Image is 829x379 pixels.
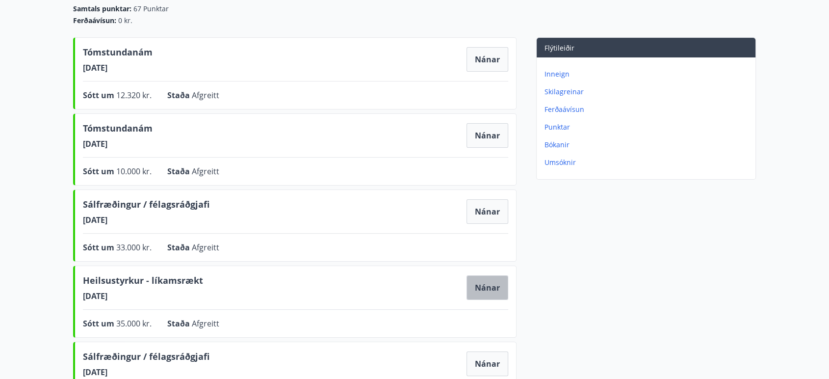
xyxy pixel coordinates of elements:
button: Nánar [466,275,508,300]
span: [DATE] [83,62,153,73]
span: Staða [167,242,192,253]
p: Ferðaávísun [544,105,751,114]
p: Skilagreinar [544,87,751,97]
span: Ferðaávísun : [73,16,116,26]
span: Tómstundanám [83,46,153,62]
span: Sálfræðingur / félagsráðgjafi [83,198,209,215]
span: Afgreitt [192,166,219,177]
span: 10.000 kr. [116,166,152,177]
button: Nánar [466,352,508,376]
span: Flýtileiðir [544,43,574,53]
span: Staða [167,90,192,101]
p: Inneign [544,69,751,79]
button: Nánar [466,47,508,72]
p: Umsóknir [544,158,751,167]
p: Bókanir [544,140,751,150]
span: [DATE] [83,291,203,301]
span: Tómstundanám [83,122,153,138]
span: Afgreitt [192,318,219,329]
span: Heilsustyrkur - líkamsrækt [83,274,203,291]
span: 12.320 kr. [116,90,152,101]
span: 33.000 kr. [116,242,152,253]
button: Nánar [466,123,508,148]
span: Sótt um [83,90,116,101]
span: [DATE] [83,367,209,378]
span: Staða [167,166,192,177]
p: Punktar [544,122,751,132]
span: 35.000 kr. [116,318,152,329]
span: Sálfræðingur / félagsráðgjafi [83,350,209,367]
span: Sótt um [83,242,116,253]
span: Afgreitt [192,242,219,253]
span: Samtals punktar : [73,4,131,14]
span: Sótt um [83,166,116,177]
span: [DATE] [83,138,153,149]
span: 0 kr. [118,16,132,26]
span: 67 Punktar [133,4,169,14]
span: Sótt um [83,318,116,329]
span: Afgreitt [192,90,219,101]
span: Staða [167,318,192,329]
button: Nánar [466,199,508,224]
span: [DATE] [83,215,209,225]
